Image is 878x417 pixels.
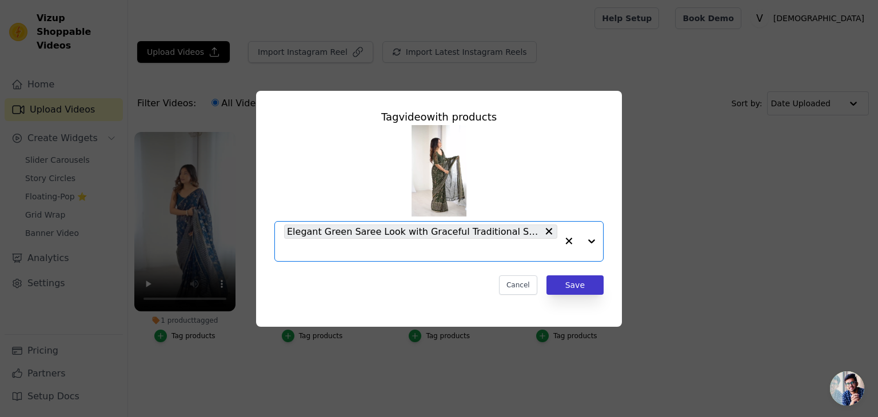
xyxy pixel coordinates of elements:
a: Open chat [830,371,864,406]
div: Tag video with products [274,109,604,125]
button: Cancel [499,275,537,295]
button: Save [546,275,604,295]
img: tn-0528b5111b674fe9923bfd8cdb78eaa8.png [412,125,466,216]
span: Elegant Green Saree Look with Graceful Traditional Style [287,224,541,239]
